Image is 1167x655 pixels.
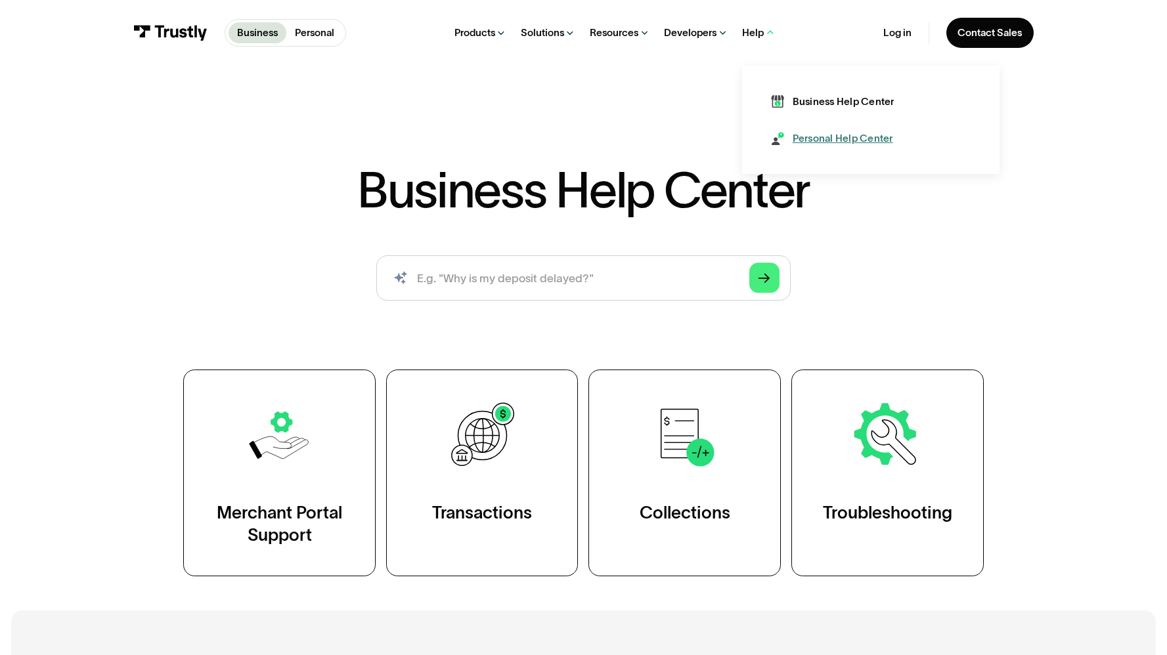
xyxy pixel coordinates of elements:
[183,370,376,576] a: Merchant Portal Support
[946,18,1034,48] a: Contact Sales
[771,95,894,109] a: Business Help Center
[793,95,894,109] div: Business Help Center
[883,26,912,39] a: Log in
[432,501,532,524] div: Transactions
[213,501,347,547] div: Merchant Portal Support
[640,501,730,524] div: Collections
[823,501,952,524] div: Troubleshooting
[376,255,791,301] input: search
[295,26,334,41] p: Personal
[376,255,791,301] form: Search
[742,66,1000,174] nav: Help
[237,26,278,41] p: Business
[229,22,286,43] a: Business
[521,26,564,39] div: Solutions
[357,165,810,215] h1: Business Help Center
[386,370,579,576] a: Transactions
[588,370,781,576] a: Collections
[793,131,893,146] div: Personal Help Center
[771,131,893,146] a: Personal Help Center
[454,26,495,39] div: Products
[590,26,638,39] div: Resources
[742,26,764,39] div: Help
[286,22,343,43] a: Personal
[791,370,984,576] a: Troubleshooting
[958,26,1022,39] div: Contact Sales
[133,25,208,41] img: Trustly Logo
[664,26,716,39] div: Developers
